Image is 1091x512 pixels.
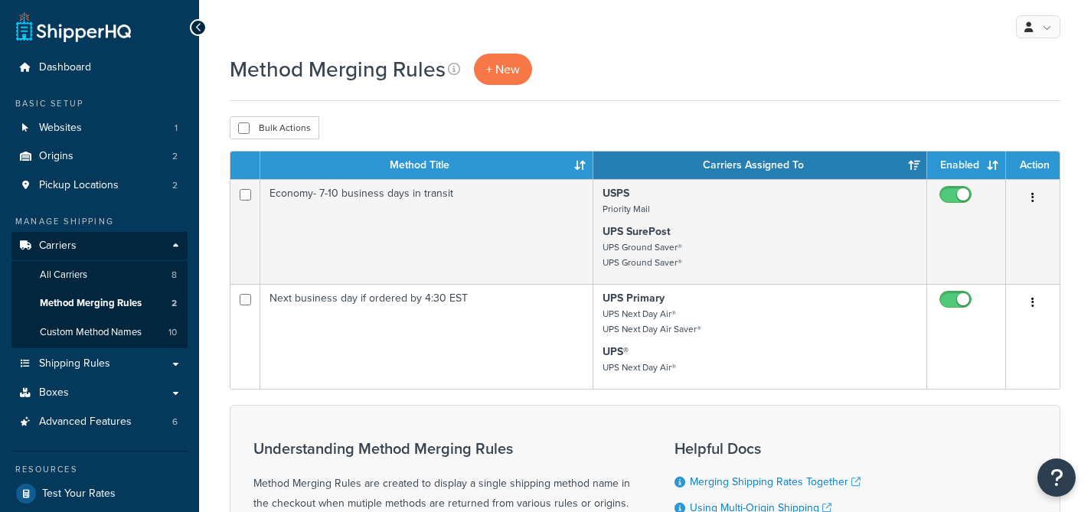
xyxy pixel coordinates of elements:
[11,408,188,436] a: Advanced Features 6
[1037,458,1076,497] button: Open Resource Center
[11,97,188,110] div: Basic Setup
[11,215,188,228] div: Manage Shipping
[172,150,178,163] span: 2
[39,122,82,135] span: Websites
[16,11,131,42] a: ShipperHQ Home
[39,357,110,370] span: Shipping Rules
[171,269,177,282] span: 8
[39,416,132,429] span: Advanced Features
[603,307,701,336] small: UPS Next Day Air® UPS Next Day Air Saver®
[690,474,861,490] a: Merging Shipping Rates Together
[11,318,188,347] li: Custom Method Names
[40,297,142,310] span: Method Merging Rules
[260,179,593,284] td: Economy- 7-10 business days in transit
[11,463,188,476] div: Resources
[230,54,446,84] h1: Method Merging Rules
[42,488,116,501] span: Test Your Rates
[675,440,861,457] h3: Helpful Docs
[11,232,188,348] li: Carriers
[253,440,636,457] h3: Understanding Method Merging Rules
[39,386,69,399] span: Boxes
[603,360,676,374] small: UPS Next Day Air®
[474,54,532,85] a: + New
[172,179,178,192] span: 2
[40,326,142,339] span: Custom Method Names
[927,152,1006,179] th: Enabled: activate to sort column ascending
[603,290,665,306] strong: UPS Primary
[11,142,188,171] li: Origins
[171,297,177,310] span: 2
[168,326,177,339] span: 10
[11,480,188,507] a: Test Your Rates
[11,379,188,407] a: Boxes
[40,269,87,282] span: All Carriers
[593,152,927,179] th: Carriers Assigned To: activate to sort column ascending
[11,289,188,318] a: Method Merging Rules 2
[11,261,188,289] a: All Carriers 8
[11,232,188,260] a: Carriers
[603,223,671,240] strong: UPS SurePost
[172,416,178,429] span: 6
[11,142,188,171] a: Origins 2
[603,344,629,360] strong: UPS®
[11,261,188,289] li: All Carriers
[11,114,188,142] li: Websites
[11,54,188,82] a: Dashboard
[39,61,91,74] span: Dashboard
[11,114,188,142] a: Websites 1
[603,202,650,216] small: Priority Mail
[260,284,593,389] td: Next business day if ordered by 4:30 EST
[11,408,188,436] li: Advanced Features
[11,171,188,200] li: Pickup Locations
[11,318,188,347] a: Custom Method Names 10
[11,171,188,200] a: Pickup Locations 2
[11,350,188,378] a: Shipping Rules
[39,150,73,163] span: Origins
[39,179,119,192] span: Pickup Locations
[230,116,319,139] button: Bulk Actions
[11,289,188,318] li: Method Merging Rules
[486,60,520,78] span: + New
[260,152,593,179] th: Method Title: activate to sort column ascending
[603,185,629,201] strong: USPS
[603,240,682,269] small: UPS Ground Saver® UPS Ground Saver®
[1006,152,1060,179] th: Action
[39,240,77,253] span: Carriers
[175,122,178,135] span: 1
